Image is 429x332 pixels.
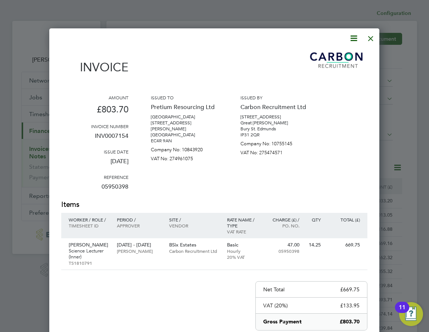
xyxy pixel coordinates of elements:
[267,248,299,254] p: 05950398
[240,120,308,126] p: Great [PERSON_NAME]
[151,94,218,100] h3: Issued to
[399,302,423,326] button: Open Resource Center, 11 new notifications
[240,132,308,138] p: IP31 2QR
[69,242,109,248] p: [PERSON_NAME]
[307,217,321,223] p: QTY
[340,318,360,326] p: £803.70
[240,100,308,114] p: Carbon Recruitment Ltd
[307,49,367,71] img: carbonrecruitment-logo-remittance.png
[117,248,161,254] p: [PERSON_NAME]
[263,318,302,326] p: Gross Payment
[240,138,308,147] p: Company No: 10755145
[328,217,360,223] p: Total (£)
[61,123,128,129] h3: Invoice number
[169,248,220,254] p: Carbon Recruitment Ltd
[240,114,308,120] p: [STREET_ADDRESS]
[61,60,128,74] h1: Invoice
[61,129,128,149] p: INV0007154
[69,223,109,229] p: Timesheet ID
[61,149,128,155] h3: Issue date
[61,155,128,174] p: [DATE]
[151,114,218,120] p: [GEOGRAPHIC_DATA]
[151,120,218,132] p: [STREET_ADDRESS][PERSON_NAME]
[267,223,299,229] p: Po. No.
[117,223,161,229] p: Approver
[169,242,220,248] p: BSix Estates
[227,242,259,248] p: Basic
[240,94,308,100] h3: Issued by
[69,248,109,260] p: Science Lecturer (Inner)
[151,144,218,153] p: Company No: 10843920
[61,180,128,199] p: 05950398
[340,302,360,309] p: £133.95
[151,100,218,114] p: Pretium Resourcing Ltd
[61,174,128,180] h3: Reference
[240,126,308,132] p: Bury St. Edmunds
[227,217,259,229] p: Rate name / type
[227,248,259,254] p: Hourly
[263,302,288,309] p: VAT (20%)
[61,94,128,100] h3: Amount
[151,138,218,144] p: EC4R 9AN
[151,153,218,162] p: VAT No: 274961075
[61,100,128,123] p: £803.70
[340,286,360,293] p: £669.75
[227,229,259,235] p: VAT rate
[263,286,285,293] p: Net Total
[399,307,405,317] div: 11
[307,242,321,248] p: 14.25
[151,132,218,138] p: [GEOGRAPHIC_DATA]
[69,217,109,223] p: Worker / Role /
[227,254,259,260] p: 20% VAT
[117,242,161,248] p: [DATE] - [DATE]
[169,217,220,223] p: Site /
[267,242,299,248] p: 47.00
[69,260,109,266] p: TS1810791
[328,242,360,248] p: 669.75
[61,199,367,210] h2: Items
[267,217,299,223] p: Charge (£) /
[240,147,308,156] p: VAT No: 275474571
[169,223,220,229] p: Vendor
[117,217,161,223] p: Period /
